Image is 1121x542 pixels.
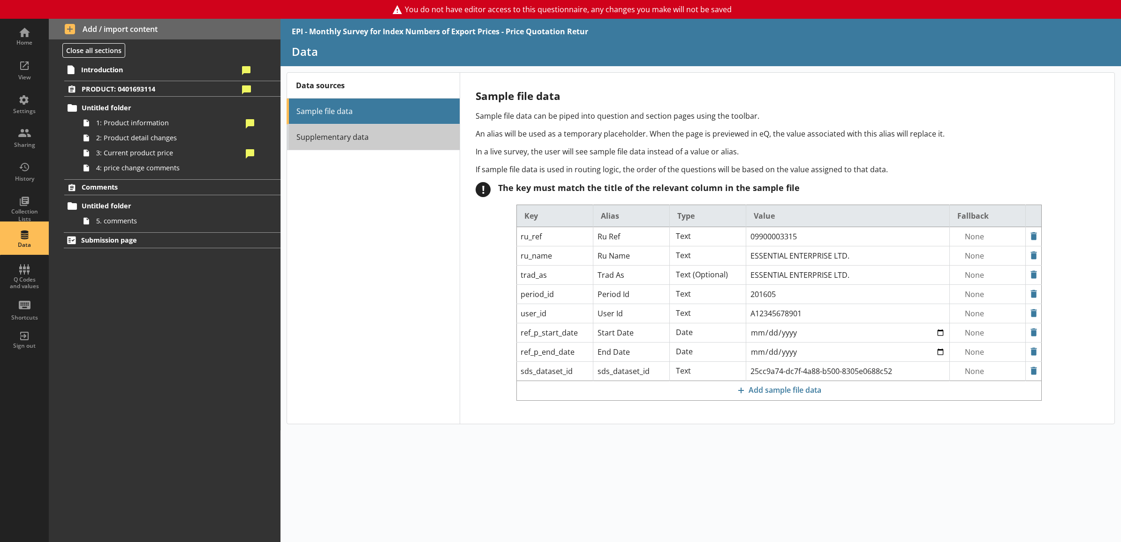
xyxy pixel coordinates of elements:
h1: Data [292,44,1110,59]
div: Home [8,39,41,46]
div: The key must match the title of the relevant column in the sample file [498,182,800,193]
span: 5. comments [96,216,242,225]
div: Sharing [8,141,41,149]
a: 2: Product detail changes [79,130,280,145]
div: Shortcuts [8,314,41,321]
button: Close all sections [62,43,125,58]
a: Untitled folder [64,198,280,214]
input: Auto complete input [950,364,1026,379]
span: Add sample file data [517,382,1041,399]
a: Supplementary data [287,124,459,150]
a: 5. comments [79,214,280,229]
th: Fallback [949,205,1026,227]
a: PRODUCT: 0401693114 [64,81,280,97]
div: Q Codes and values [8,276,41,290]
span: 1: Product information [96,118,242,127]
li: Untitled folder1: Product information2: Product detail changes3: Current product price4: price ch... [68,100,280,176]
input: Auto complete input [950,344,1026,359]
input: Auto complete input [950,287,1026,302]
input: Auto complete input [950,306,1026,321]
span: Introduction [81,65,238,74]
input: Auto complete input [950,248,1026,263]
span: Submission page [81,236,238,244]
span: 4: price change comments [96,163,242,172]
a: Introduction [64,62,280,77]
div: View [8,74,41,81]
a: Untitled folder [64,100,280,115]
li: Untitled folder5. comments [68,198,280,229]
h2: Sample file data [476,89,1083,103]
label: Value [754,211,942,221]
p: If sample file data is used in routing logic, the order of the questions will be based on the val... [476,164,1083,175]
th: Key [517,205,593,227]
button: Add / import content [49,19,280,39]
span: 3: Current product price [96,148,242,157]
input: Auto complete input [950,267,1026,282]
p: In a live survey, the user will see sample file data instead of a value or alias. [476,146,1083,157]
input: Auto complete input [950,229,1026,244]
div: Data [8,241,41,249]
span: 2: Product detail changes [96,133,242,142]
span: Add / import content [65,24,265,34]
li: CommentsUntitled folder5. comments [49,179,280,229]
button: Delete [1026,286,1041,302]
a: 4: price change comments [79,160,280,176]
button: Delete [1026,363,1041,379]
label: Alias [601,211,662,221]
button: Add sample file data [517,381,1041,400]
span: PRODUCT: 0401693114 [82,84,238,93]
p: An alias will be used as a temporary placeholder. When the page is previewed in eQ, the value ass... [476,129,1083,139]
button: Delete [1026,305,1041,321]
span: Untitled folder [82,103,238,112]
th: Type [669,205,746,227]
input: Auto complete input [950,325,1026,340]
div: ! [476,182,491,197]
div: EPI - Monthly Survey for Index Numbers of Export Prices - Price Quotation Retur [292,26,588,37]
span: Untitled folder [82,201,238,210]
h2: Data sources [287,73,459,99]
div: Settings [8,107,41,115]
button: Delete [1026,229,1041,244]
li: PRODUCT: 0401693114Untitled folder1: Product information2: Product detail changes3: Current produ... [49,81,280,175]
button: Delete [1026,248,1041,263]
button: Delete [1026,267,1041,282]
a: 3: Current product price [79,145,280,160]
p: Sample file data can be piped into question and section pages using the toolbar. [476,111,1083,121]
button: Delete [1026,325,1041,340]
a: Comments [64,179,280,195]
a: 1: Product information [79,115,280,130]
a: Submission page [64,232,280,248]
div: History [8,175,41,183]
button: Delete [1026,344,1041,359]
div: Collection Lists [8,208,41,222]
span: Comments [82,183,238,191]
div: Sign out [8,342,41,350]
